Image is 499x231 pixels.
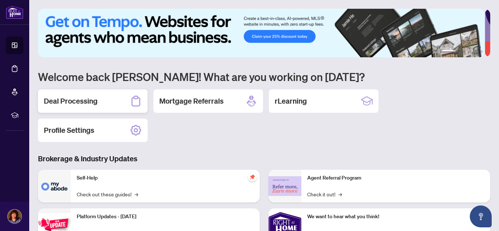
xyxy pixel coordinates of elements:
button: 4 [468,50,471,53]
h3: Brokerage & Industry Updates [38,154,490,164]
button: 2 [457,50,460,53]
p: Agent Referral Program [307,174,484,182]
button: 5 [474,50,477,53]
button: 6 [480,50,483,53]
a: Check it out!→ [307,190,342,198]
img: Slide 0 [38,9,485,57]
img: Agent Referral Program [268,176,301,196]
button: 1 [442,50,454,53]
p: Platform Updates - [DATE] [77,213,254,221]
button: Open asap [470,205,492,227]
img: Profile Icon [8,209,22,223]
img: logo [6,5,23,19]
span: → [338,190,342,198]
button: 3 [462,50,465,53]
h2: rLearning [275,96,307,106]
h2: Mortgage Referrals [159,96,224,106]
span: pushpin [248,173,257,181]
p: We want to hear what you think! [307,213,484,221]
a: Check out these guides!→ [77,190,138,198]
span: → [134,190,138,198]
img: Self-Help [38,170,71,203]
p: Self-Help [77,174,254,182]
h2: Deal Processing [44,96,98,106]
h2: Profile Settings [44,125,94,135]
h1: Welcome back [PERSON_NAME]! What are you working on [DATE]? [38,70,490,84]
